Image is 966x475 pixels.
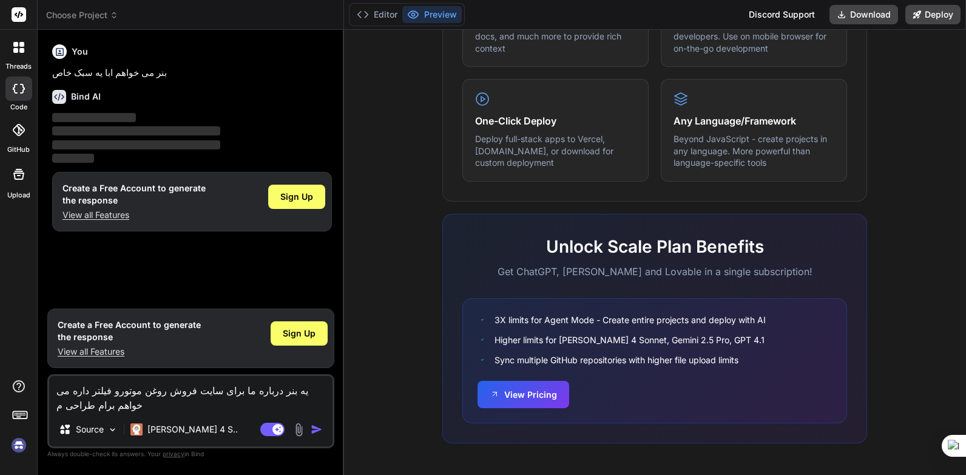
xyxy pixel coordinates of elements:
label: Upload [7,190,30,200]
button: View Pricing [478,381,569,408]
h6: Bind AI [71,91,101,103]
textarea: یه بنر درباره ما برای سایت فروش روغن موتورو فیلتر داره می خواهم برام طراحی م [49,376,333,412]
span: ‌ [52,113,136,122]
img: Pick Models [107,425,118,435]
h1: Create a Free Account to generate the response [62,182,206,207]
span: 3X limits for Agent Mode - Create entire projects and deploy with AI [495,313,766,326]
p: [PERSON_NAME] 4 S.. [147,423,238,436]
img: attachment [292,423,306,437]
h2: Unlock Scale Plan Benefits [462,234,847,259]
p: Always double-check its answers. Your in Bind [47,448,334,460]
label: threads [5,61,32,72]
p: Perfect for founders, builders, and developers. Use on mobile browser for on-the-go development [674,18,834,54]
p: Deploy full-stack apps to Vercel, [DOMAIN_NAME], or download for custom deployment [475,133,636,169]
h6: You [72,46,88,58]
img: Claude 4 Sonnet [130,423,143,436]
div: Discord Support [741,5,822,24]
span: privacy [163,450,184,457]
span: Sync multiple GitHub repositories with higher file upload limits [495,354,738,366]
img: icon [311,423,323,436]
label: code [10,102,27,112]
p: Beyond JavaScript - create projects in any language. More powerful than language-specific tools [674,133,834,169]
p: Source [76,423,104,436]
h1: Create a Free Account to generate the response [58,319,201,343]
p: Support for code files, PDFs, images, docs, and much more to provide rich context [475,18,636,54]
button: Editor [352,6,402,23]
span: ‌ [52,140,220,149]
button: Deploy [905,5,961,24]
span: ‌ [52,126,220,135]
span: ‌ [52,154,94,163]
span: Sign Up [280,191,313,203]
button: Download [829,5,898,24]
span: Higher limits for [PERSON_NAME] 4 Sonnet, Gemini 2.5 Pro, GPT 4.1 [495,333,765,346]
img: signin [8,435,29,456]
h4: One-Click Deploy [475,114,636,128]
span: Choose Project [46,9,118,21]
p: Get ChatGPT, [PERSON_NAME] and Lovable in a single subscription! [462,264,847,279]
label: GitHub [7,145,30,155]
span: Sign Up [283,327,316,340]
p: View all Features [58,346,201,358]
p: View all Features [62,209,206,221]
p: بنر می خواهم ابا یه سبک خاص [52,66,332,80]
h4: Any Language/Framework [674,114,834,128]
button: Preview [402,6,462,23]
